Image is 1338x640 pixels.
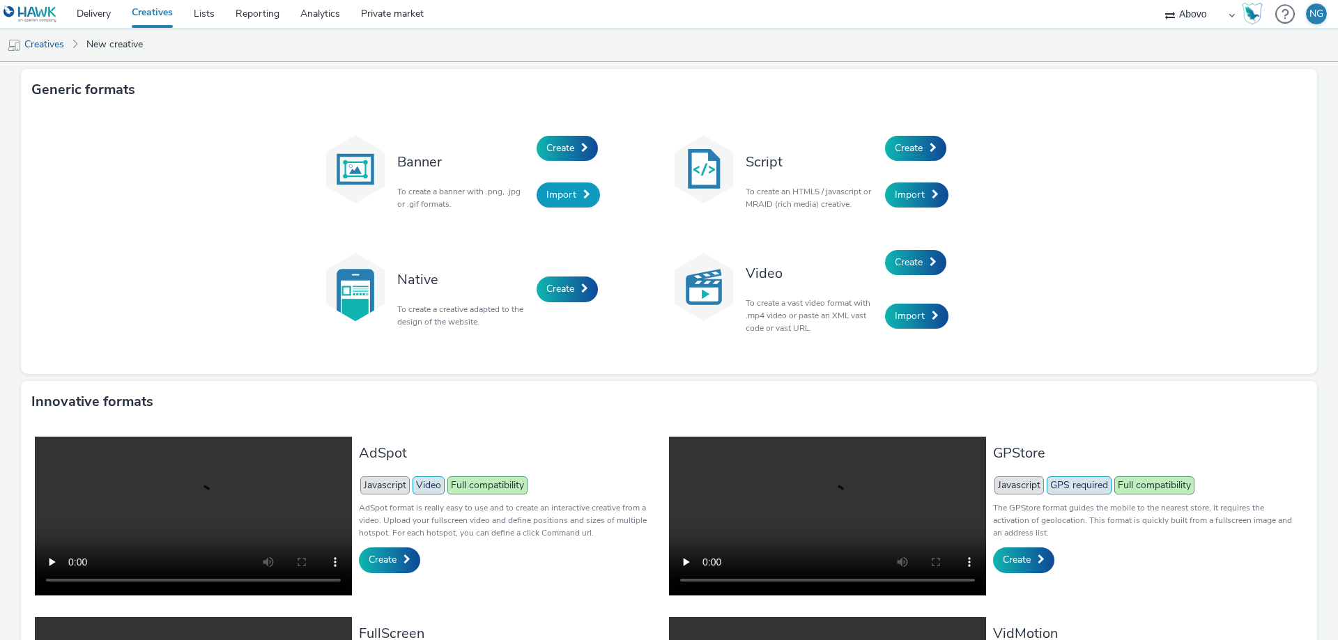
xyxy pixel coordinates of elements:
[7,38,21,52] img: mobile
[993,547,1054,572] a: Create
[546,141,574,155] span: Create
[447,476,528,494] span: Full compatibility
[537,276,598,302] a: Create
[321,134,390,204] img: banner.svg
[1309,3,1323,24] div: NG
[1242,3,1263,25] img: Hawk Academy
[546,282,574,295] span: Create
[359,501,662,539] p: AdSpot format is really easy to use and to create an interactive creative from a video. Upload yo...
[885,136,946,161] a: Create
[885,182,948,208] a: Import
[746,185,878,210] p: To create an HTML5 / javascript or MRAID (rich media) creative.
[895,141,923,155] span: Create
[885,304,948,329] a: Import
[31,79,135,100] h3: Generic formats
[669,134,739,204] img: code.svg
[537,136,598,161] a: Create
[746,264,878,283] h3: Video
[746,153,878,171] h3: Script
[746,297,878,334] p: To create a vast video format with .mp4 video or paste an XML vast code or vast URL.
[895,256,923,269] span: Create
[994,476,1044,494] span: Javascript
[360,476,410,494] span: Javascript
[397,185,530,210] p: To create a banner with .png, .jpg or .gif formats.
[3,6,57,23] img: undefined Logo
[79,28,150,61] a: New creative
[321,252,390,322] img: native.svg
[359,547,420,572] a: Create
[1242,3,1268,25] a: Hawk Academy
[546,188,576,201] span: Import
[369,553,397,566] span: Create
[359,444,662,462] h3: AdSpot
[669,252,739,322] img: video.svg
[397,303,530,328] p: To create a creative adapted to the design of the website.
[1114,476,1194,494] span: Full compatibility
[1003,553,1031,566] span: Create
[993,444,1296,462] h3: GPStore
[31,391,153,412] h3: Innovative formats
[993,501,1296,539] p: The GPStore format guides the mobile to the nearest store, it requires the activation of geolocat...
[885,250,946,275] a: Create
[895,188,925,201] span: Import
[397,270,530,289] h3: Native
[413,476,445,494] span: Video
[397,153,530,171] h3: Banner
[1047,476,1112,494] span: GPS required
[537,182,600,208] a: Import
[895,309,925,322] span: Import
